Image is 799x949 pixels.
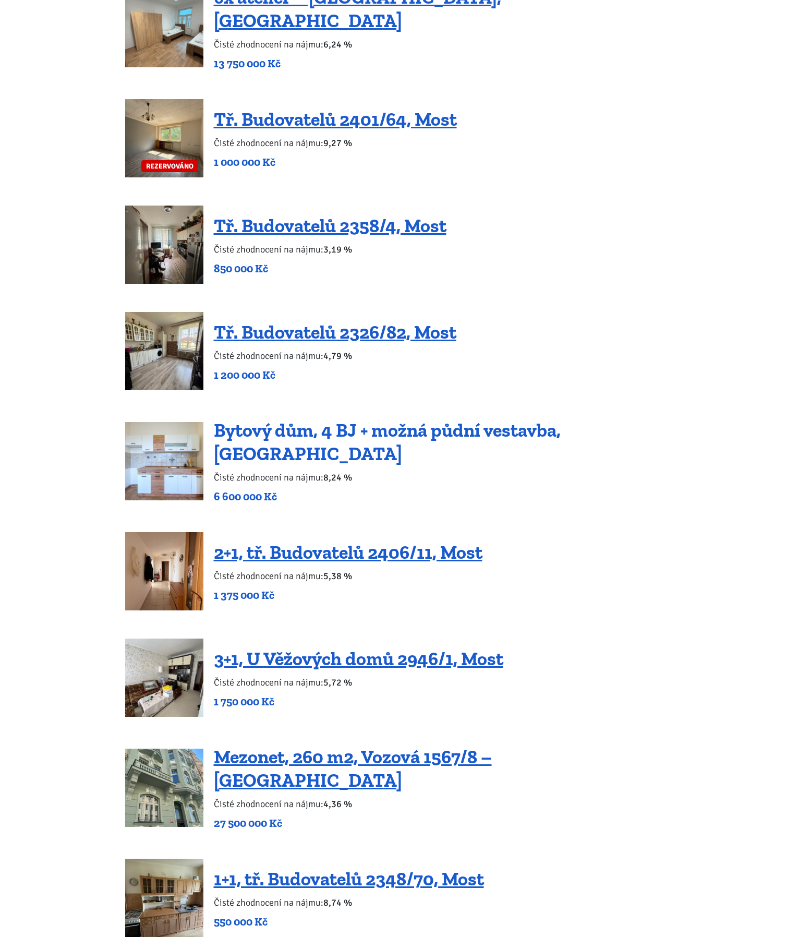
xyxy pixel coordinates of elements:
[214,895,484,910] p: Čisté zhodnocení na nájmu:
[214,108,457,130] a: Tř. Budovatelů 2401/64, Most
[323,244,352,255] b: 3,19 %
[214,136,457,150] p: Čisté zhodnocení na nájmu:
[214,647,503,670] a: 3+1, U Věžových domů 2946/1, Most
[214,541,482,563] a: 2+1, tř. Budovatelů 2406/11, Most
[214,746,492,791] a: Mezonet, 260 m2, Vozová 1567/8 – [GEOGRAPHIC_DATA]
[214,588,482,603] p: 1 375 000 Kč
[141,160,198,172] span: REZERVOVÁNO
[214,155,457,170] p: 1 000 000 Kč
[214,419,561,465] a: Bytový dům, 4 BJ + možná půdní vestavba, [GEOGRAPHIC_DATA]
[214,569,482,583] p: Čisté zhodnocení na nájmu:
[323,39,352,50] b: 6,24 %
[214,242,446,257] p: Čisté zhodnocení na nájmu:
[214,489,674,504] p: 6 600 000 Kč
[214,797,674,811] p: Čisté zhodnocení na nájmu:
[323,677,352,688] b: 5,72 %
[125,99,203,177] a: REZERVOVÁNO
[214,816,674,831] p: 27 500 000 Kč
[323,137,352,149] b: 9,27 %
[214,214,446,237] a: Tř. Budovatelů 2358/4, Most
[214,368,456,382] p: 1 200 000 Kč
[214,470,674,485] p: Čisté zhodnocení na nájmu:
[214,675,503,690] p: Čisté zhodnocení na nájmu:
[323,897,352,908] b: 8,74 %
[323,350,352,362] b: 4,79 %
[323,798,352,810] b: 4,36 %
[214,37,674,52] p: Čisté zhodnocení na nájmu:
[214,694,503,709] p: 1 750 000 Kč
[214,868,484,890] a: 1+1, tř. Budovatelů 2348/70, Most
[214,321,456,343] a: Tř. Budovatelů 2326/82, Most
[214,915,484,929] p: 550 000 Kč
[323,472,352,483] b: 8,24 %
[214,261,446,276] p: 850 000 Kč
[323,570,352,582] b: 5,38 %
[214,56,674,71] p: 13 750 000 Kč
[214,349,456,363] p: Čisté zhodnocení na nájmu:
